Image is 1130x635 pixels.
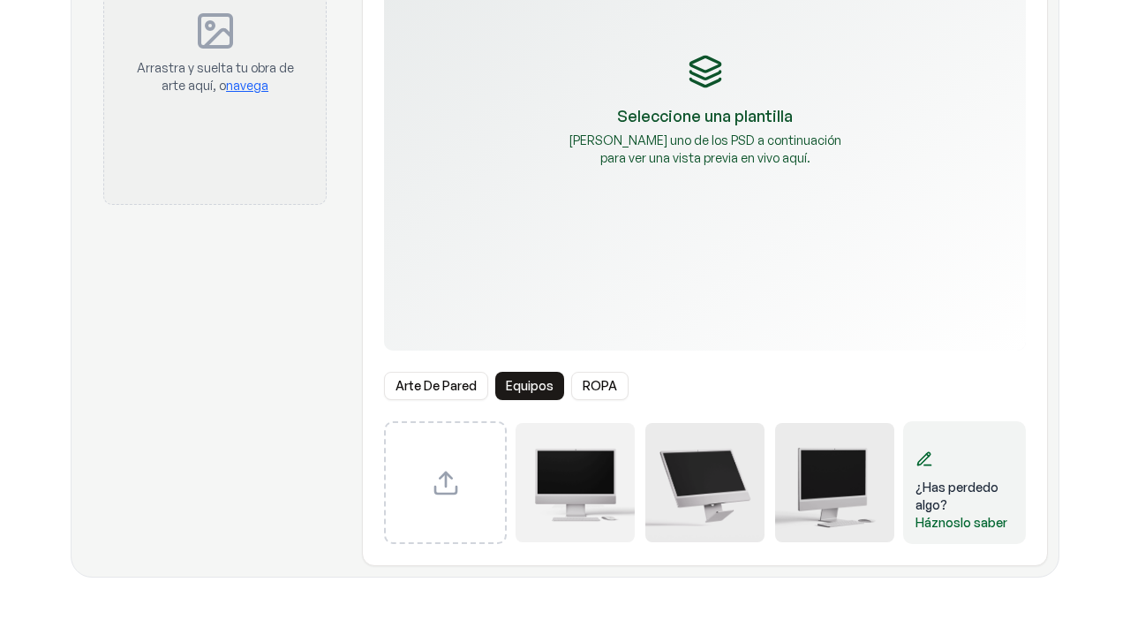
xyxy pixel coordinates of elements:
[495,372,564,400] button: Equipos
[915,479,1013,514] div: ¿Has perdedo algo?
[617,103,793,128] p: Seleccione una plantilla
[903,421,1026,544] div: Enviar comentarios
[384,421,507,544] div: Subir plantilla PSD personalizada
[915,514,1013,532] div: Háznoslo saber
[226,78,268,93] span: navega
[645,423,765,542] img: iMac Mockup 2
[773,421,896,544] div: Seleccionar plantilla iMac Mockup 3
[384,372,488,400] button: Arte de pared
[571,372,629,400] button: ROPA
[516,423,635,542] img: iMac Maqueta 1
[775,423,894,542] img: iMac maqueta 3
[644,421,766,544] div: Seleccionar plantilla iMac Mockup 2
[514,421,637,544] div: Seleccionar plantilla iMac Maqueta 1
[564,132,847,167] p: [PERSON_NAME] uno de los PSD a continuación para ver una vista previa en vivo aquí.
[132,59,298,94] p: Arrastra y suelta tu obra de arte aquí, o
